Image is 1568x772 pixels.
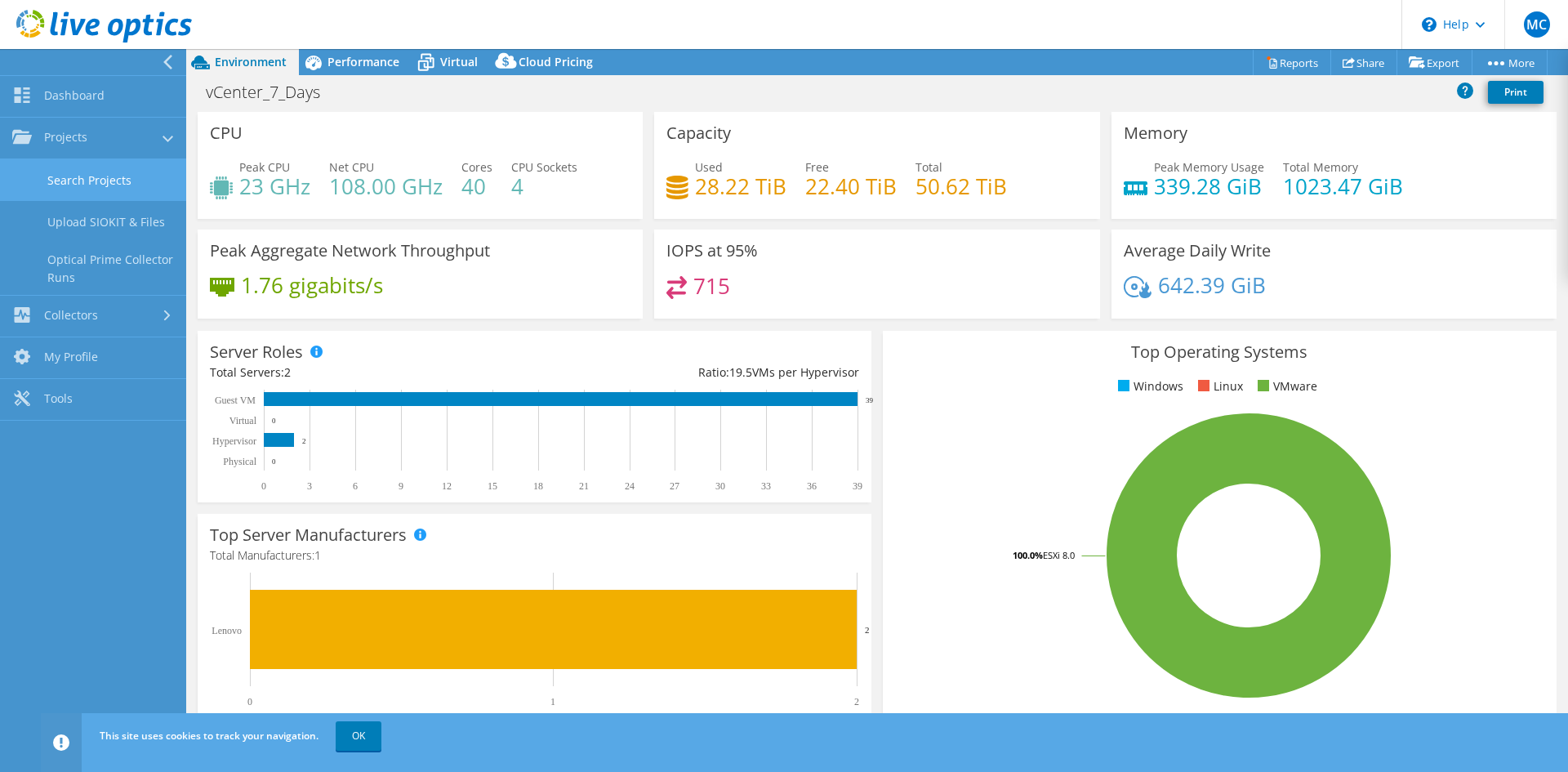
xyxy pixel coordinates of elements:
[1194,377,1243,395] li: Linux
[1330,50,1397,75] a: Share
[210,242,490,260] h3: Peak Aggregate Network Throughput
[210,343,303,361] h3: Server Roles
[353,480,358,492] text: 6
[1154,159,1264,175] span: Peak Memory Usage
[210,526,407,544] h3: Top Server Manufacturers
[1043,549,1075,561] tspan: ESXi 8.0
[307,480,312,492] text: 3
[854,696,859,707] text: 2
[327,54,399,69] span: Performance
[284,364,291,380] span: 2
[853,480,862,492] text: 39
[1158,276,1266,294] h4: 642.39 GiB
[1124,242,1271,260] h3: Average Daily Write
[695,177,786,195] h4: 28.22 TiB
[210,364,534,382] div: Total Servers:
[461,177,492,195] h4: 40
[488,480,497,492] text: 15
[511,159,577,175] span: CPU Sockets
[579,480,589,492] text: 21
[239,177,310,195] h4: 23 GHz
[625,480,635,492] text: 24
[210,124,243,142] h3: CPU
[314,547,321,563] span: 1
[1114,377,1183,395] li: Windows
[215,54,287,69] span: Environment
[1283,159,1358,175] span: Total Memory
[807,480,817,492] text: 36
[865,625,870,635] text: 2
[1488,81,1543,104] a: Print
[1283,177,1403,195] h4: 1023.47 GiB
[272,417,276,425] text: 0
[302,437,306,445] text: 2
[1422,17,1437,32] svg: \n
[666,124,731,142] h3: Capacity
[1124,124,1187,142] h3: Memory
[715,480,725,492] text: 30
[1396,50,1472,75] a: Export
[519,54,593,69] span: Cloud Pricing
[212,435,256,447] text: Hypervisor
[1472,50,1548,75] a: More
[915,177,1007,195] h4: 50.62 TiB
[1524,11,1550,38] span: MC
[1154,177,1264,195] h4: 339.28 GiB
[670,480,679,492] text: 27
[329,159,374,175] span: Net CPU
[666,242,758,260] h3: IOPS at 95%
[1013,549,1043,561] tspan: 100.0%
[511,177,577,195] h4: 4
[272,457,276,466] text: 0
[534,364,858,382] div: Ratio: VMs per Hypervisor
[533,480,543,492] text: 18
[212,625,242,636] text: Lenovo
[895,343,1544,361] h3: Top Operating Systems
[866,396,874,404] text: 39
[223,456,256,467] text: Physical
[241,276,383,294] h4: 1.76 gigabits/s
[440,54,478,69] span: Virtual
[461,159,492,175] span: Cores
[761,480,771,492] text: 33
[442,480,452,492] text: 12
[805,159,829,175] span: Free
[229,415,257,426] text: Virtual
[336,721,381,751] a: OK
[198,83,345,101] h1: vCenter_7_Days
[261,480,266,492] text: 0
[805,177,897,195] h4: 22.40 TiB
[1253,50,1331,75] a: Reports
[915,159,942,175] span: Total
[210,547,859,564] h4: Total Manufacturers:
[215,395,256,406] text: Guest VM
[693,277,730,295] h4: 715
[399,480,403,492] text: 9
[695,159,723,175] span: Used
[100,729,318,743] span: This site uses cookies to track your navigation.
[247,696,252,707] text: 0
[1254,377,1317,395] li: VMware
[239,159,290,175] span: Peak CPU
[729,364,752,380] span: 19.5
[329,177,443,195] h4: 108.00 GHz
[550,696,555,707] text: 1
